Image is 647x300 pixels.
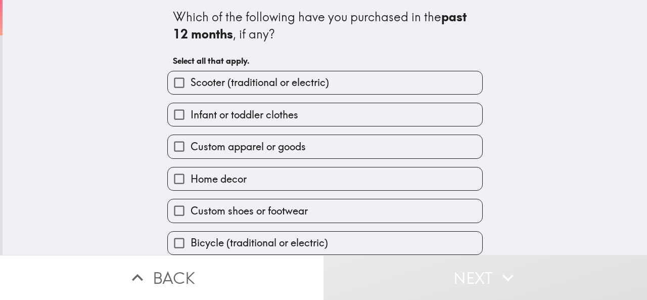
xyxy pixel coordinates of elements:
span: Bicycle (traditional or electric) [191,236,328,250]
button: Infant or toddler clothes [168,103,482,126]
button: Custom shoes or footwear [168,199,482,222]
button: Scooter (traditional or electric) [168,71,482,94]
span: Infant or toddler clothes [191,108,298,122]
h6: Select all that apply. [173,55,477,66]
button: Bicycle (traditional or electric) [168,232,482,254]
span: Custom apparel or goods [191,140,306,154]
span: Custom shoes or footwear [191,204,308,218]
button: Custom apparel or goods [168,135,482,158]
button: Next [323,255,647,300]
span: Home decor [191,172,247,186]
button: Home decor [168,167,482,190]
div: Which of the following have you purchased in the , if any? [173,9,477,42]
b: past 12 months [173,9,470,41]
span: Scooter (traditional or electric) [191,75,329,90]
